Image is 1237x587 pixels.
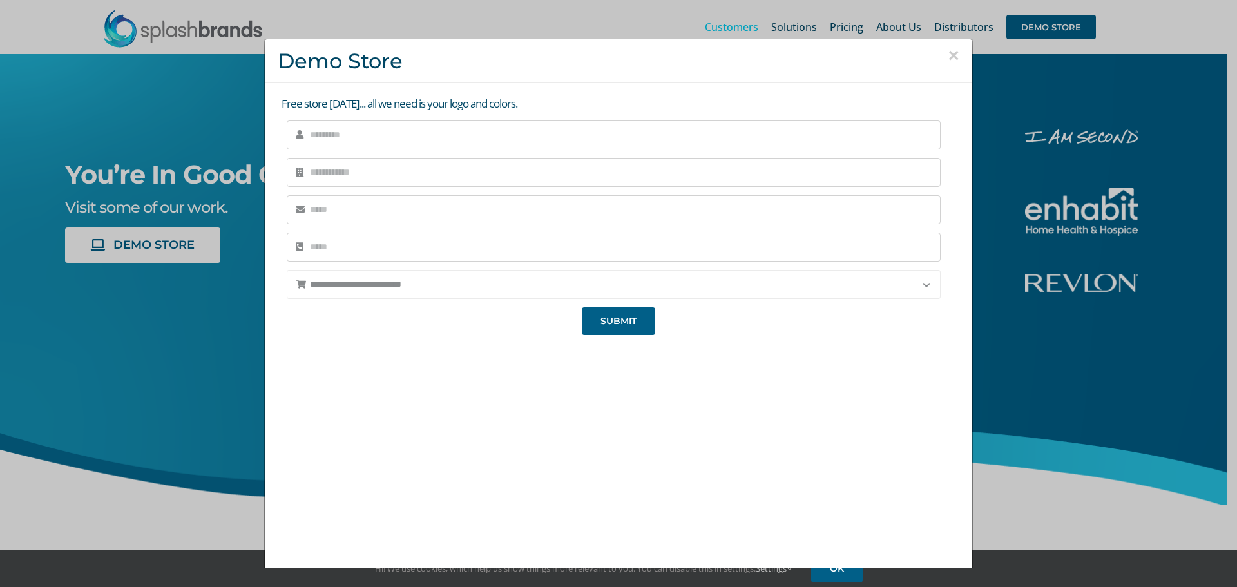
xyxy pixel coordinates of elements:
[282,96,959,112] p: Free store [DATE]... all we need is your logo and colors.
[600,316,637,327] span: SUBMIT
[948,46,959,65] button: Close
[407,345,830,583] iframe: SplashBrands Demo Store Overview
[278,49,959,73] h3: Demo Store
[582,307,655,335] button: SUBMIT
